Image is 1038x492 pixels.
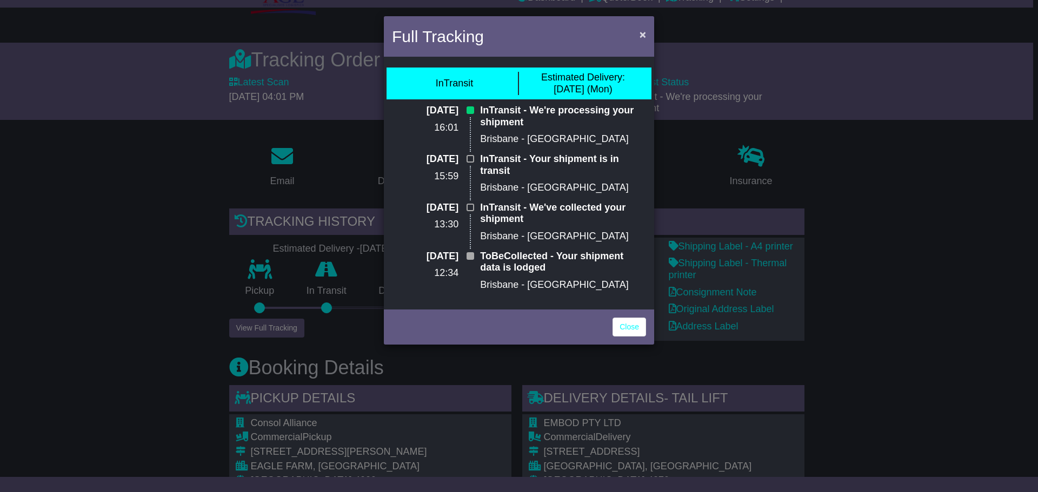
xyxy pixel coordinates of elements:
p: InTransit - Your shipment is in transit [480,153,646,177]
p: [DATE] [392,251,458,262]
div: InTransit [436,78,473,90]
p: ToBeCollected - Your shipment data is lodged [480,251,646,274]
p: [DATE] [392,105,458,117]
p: Brisbane - [GEOGRAPHIC_DATA] [480,182,646,194]
p: 16:01 [392,122,458,134]
p: [DATE] [392,153,458,165]
span: × [640,28,646,41]
a: Close [613,318,646,336]
div: [DATE] (Mon) [541,72,625,95]
p: 13:30 [392,219,458,231]
p: [DATE] [392,202,458,214]
span: Estimated Delivery: [541,72,625,83]
h4: Full Tracking [392,24,484,49]
p: InTransit - We've collected your shipment [480,202,646,225]
p: Brisbane - [GEOGRAPHIC_DATA] [480,133,646,145]
p: Brisbane - [GEOGRAPHIC_DATA] [480,279,646,291]
p: Brisbane - [GEOGRAPHIC_DATA] [480,231,646,242]
p: InTransit - We're processing your shipment [480,105,646,128]
p: 12:34 [392,267,458,279]
p: 15:59 [392,171,458,183]
button: Close [634,23,651,45]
